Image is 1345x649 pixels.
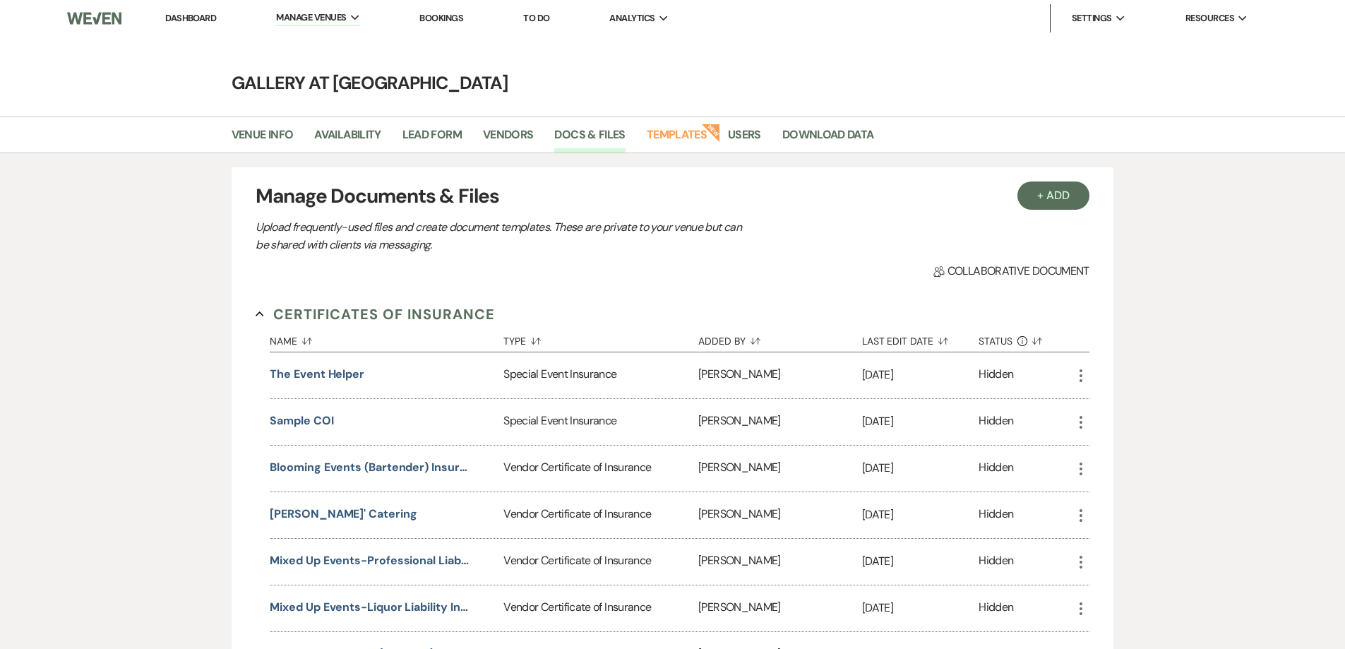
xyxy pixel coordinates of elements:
h4: Gallery at [GEOGRAPHIC_DATA] [165,71,1181,95]
button: Mixed Up Events-Professional Liability Insurance [270,552,471,569]
div: [PERSON_NAME] [698,352,862,398]
span: Manage Venues [276,11,346,25]
div: Hidden [979,459,1013,478]
div: Hidden [979,412,1013,431]
button: Sample COI [270,412,333,429]
p: Upload frequently-used files and create document templates. These are private to your venue but c... [256,218,750,254]
div: Vendor Certificate of Insurance [503,492,698,538]
p: [DATE] [862,552,979,571]
button: Mixed Up Events-Liquor Liability Insurance [270,599,471,616]
div: Vendor Certificate of Insurance [503,446,698,492]
a: Availability [314,126,381,153]
span: Settings [1072,11,1112,25]
div: [PERSON_NAME] [698,446,862,492]
strong: New [701,122,721,142]
span: Collaborative document [933,263,1089,280]
div: Vendor Certificate of Insurance [503,585,698,631]
a: Vendors [483,126,534,153]
button: Certificates of Insurance [256,304,495,325]
button: Blooming Events (Bartender) Insurance [DATE]-[DATE] [270,459,471,476]
button: [PERSON_NAME]' Catering [270,506,417,523]
div: Hidden [979,366,1013,385]
a: Dashboard [165,12,216,24]
a: Templates [647,126,707,153]
p: [DATE] [862,506,979,524]
p: [DATE] [862,366,979,384]
div: Special Event Insurance [503,352,698,398]
button: The Event Helper [270,366,364,383]
div: [PERSON_NAME] [698,585,862,631]
div: Hidden [979,599,1013,618]
p: [DATE] [862,459,979,477]
button: Name [270,325,503,352]
button: + Add [1017,181,1089,210]
button: Added By [698,325,862,352]
a: Venue Info [232,126,294,153]
div: Vendor Certificate of Insurance [503,539,698,585]
a: Lead Form [402,126,462,153]
p: [DATE] [862,599,979,617]
div: [PERSON_NAME] [698,492,862,538]
span: Resources [1185,11,1234,25]
a: Download Data [782,126,874,153]
div: Hidden [979,506,1013,525]
a: To Do [523,12,549,24]
button: Status [979,325,1072,352]
h3: Manage Documents & Files [256,181,1089,211]
button: Type [503,325,698,352]
div: [PERSON_NAME] [698,539,862,585]
span: Analytics [609,11,654,25]
div: Hidden [979,552,1013,571]
button: Last Edit Date [862,325,979,352]
a: Users [728,126,761,153]
img: Weven Logo [67,4,121,33]
a: Bookings [419,12,463,24]
p: [DATE] [862,412,979,431]
div: [PERSON_NAME] [698,399,862,445]
span: Status [979,336,1012,346]
a: Docs & Files [554,126,625,153]
div: Special Event Insurance [503,399,698,445]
